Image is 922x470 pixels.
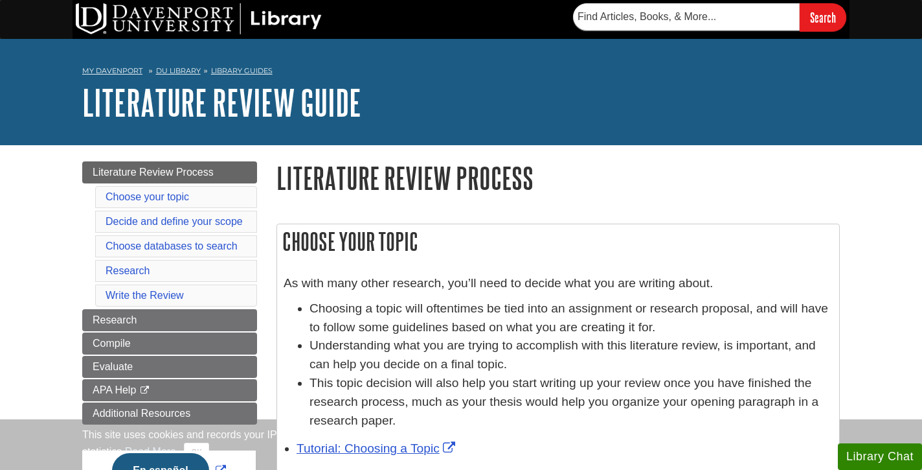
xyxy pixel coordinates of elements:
a: My Davenport [82,65,142,76]
a: DU Library [156,66,201,75]
a: Compile [82,333,257,355]
p: As with many other research, you’ll need to decide what you are writing about. [284,274,833,293]
span: Research [93,314,137,325]
a: Choose databases to search [106,241,238,252]
a: Research [106,265,150,276]
input: Search [800,3,846,31]
a: Additional Resources [82,403,257,425]
a: Choose your topic [106,191,189,202]
a: Library Guides [211,66,273,75]
a: Decide and define your scope [106,216,243,227]
button: Library Chat [838,443,922,470]
h1: Literature Review Process [276,161,840,194]
form: Searches DU Library's articles, books, and more [573,3,846,31]
span: Evaluate [93,361,133,372]
img: DU Library [76,3,322,34]
a: Write the Review [106,290,184,301]
a: Link opens in new window [297,441,458,455]
li: Choosing a topic will oftentimes be tied into an assignment or research proposal, and will have t... [309,300,833,337]
li: This topic decision will also help you start writing up your review once you have finished the re... [309,374,833,430]
a: Research [82,309,257,331]
a: APA Help [82,379,257,401]
h2: Choose your topic [277,224,839,259]
li: Understanding what you are trying to accomplish with this literature review, is important, and ca... [309,336,833,374]
span: Additional Resources [93,408,190,419]
a: Literature Review Guide [82,82,361,123]
span: APA Help [93,384,136,395]
nav: breadcrumb [82,62,840,83]
a: Evaluate [82,356,257,378]
span: Compile [93,338,131,349]
span: Literature Review Process [93,167,214,178]
a: Literature Review Process [82,161,257,183]
i: This link opens in a new window [139,386,150,395]
input: Find Articles, Books, & More... [573,3,800,30]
